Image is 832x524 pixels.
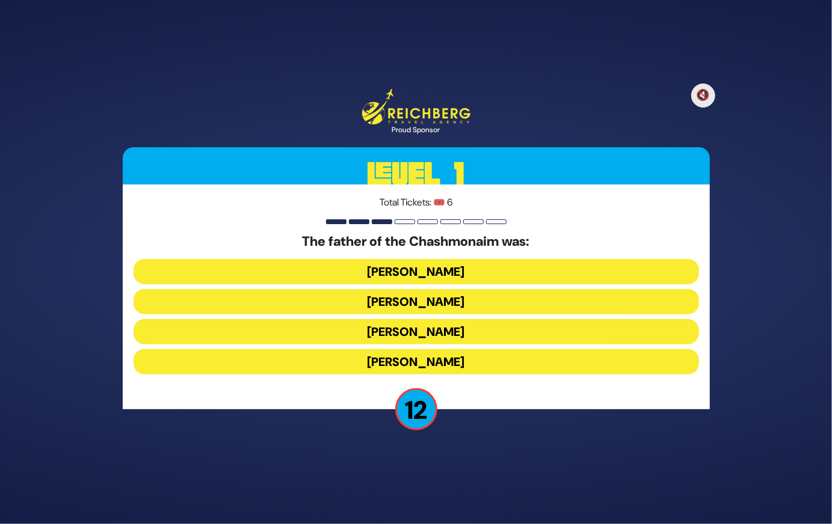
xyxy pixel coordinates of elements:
h3: Level 1 [123,147,710,201]
button: [PERSON_NAME] [134,289,699,314]
button: 🔇 [691,84,715,108]
h5: The father of the Chashmonaim was: [134,234,699,249]
div: Proud Sponsor [362,124,470,135]
img: Reichberg Travel [362,89,470,124]
p: Total Tickets: 🎟️ 6 [134,195,699,210]
button: [PERSON_NAME] [134,259,699,284]
button: [PERSON_NAME] [134,319,699,344]
button: [PERSON_NAME] [134,349,699,374]
p: 12 [395,388,437,430]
